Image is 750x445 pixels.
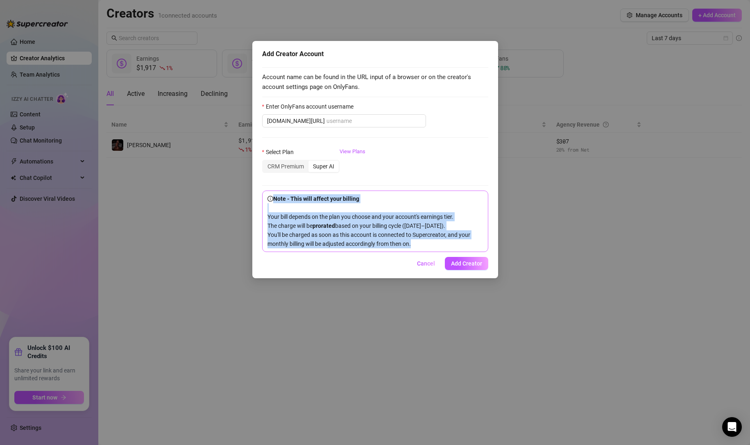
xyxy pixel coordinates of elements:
[262,73,488,92] span: Account name can be found in the URL input of a browser or on the creator's account settings page...
[445,257,488,270] button: Add Creator
[340,148,365,180] a: View Plans
[722,417,742,437] div: Open Intercom Messenger
[267,195,470,247] span: Your bill depends on the plan you choose and your account's earnings tier. The charge will be bas...
[308,161,339,172] div: Super AI
[326,116,421,125] input: Enter OnlyFans account username
[262,148,299,157] label: Select Plan
[417,260,435,267] span: Cancel
[262,102,359,111] label: Enter OnlyFans account username
[267,195,359,202] strong: Note - This will affect your billing
[262,160,340,173] div: segmented control
[451,260,482,267] span: Add Creator
[267,116,325,125] span: [DOMAIN_NAME][URL]
[267,196,273,202] span: info-circle
[262,49,488,59] div: Add Creator Account
[313,222,335,229] b: prorated
[263,161,308,172] div: CRM Premium
[410,257,442,270] button: Cancel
